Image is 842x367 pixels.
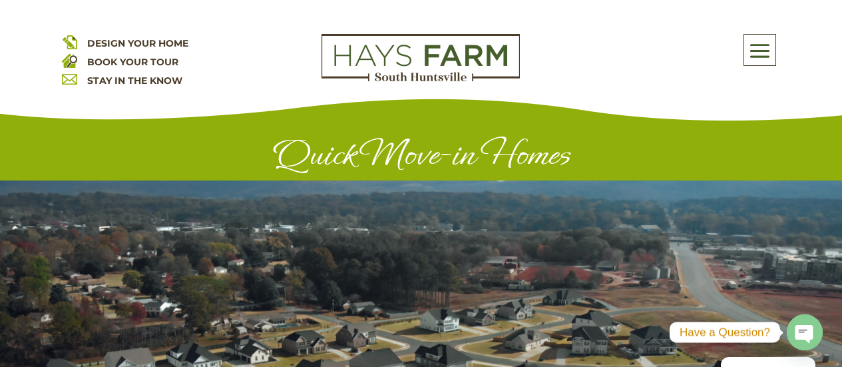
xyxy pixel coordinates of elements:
a: BOOK YOUR TOUR [87,56,178,68]
a: DESIGN YOUR HOME [87,37,188,49]
img: book your home tour [62,53,77,68]
img: Logo [321,34,520,82]
a: hays farm homes huntsville development [321,73,520,85]
a: STAY IN THE KNOW [87,75,182,87]
h1: Quick Move-in Homes [85,135,758,181]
